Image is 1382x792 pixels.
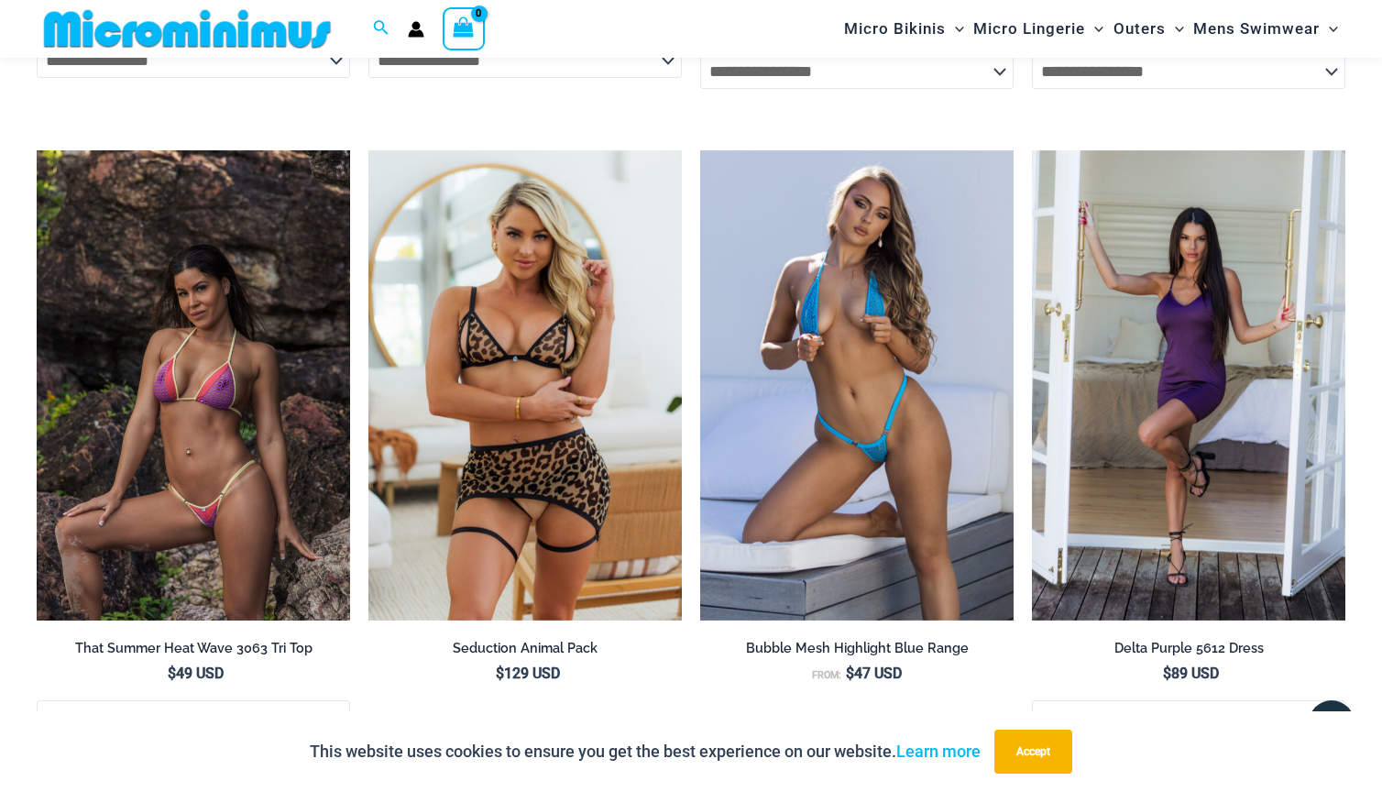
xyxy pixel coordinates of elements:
span: Menu Toggle [946,5,964,52]
img: Delta Purple 5612 Dress 01 [1032,150,1345,621]
button: Accept [994,730,1072,774]
span: Micro Lingerie [973,5,1085,52]
bdi: 49 USD [168,665,224,682]
span: Outers [1113,5,1166,52]
h2: That Summer Heat Wave 3063 Tri Top [37,640,350,657]
span: $ [1163,665,1171,682]
img: MM SHOP LOGO FLAT [37,8,338,49]
img: Bubble Mesh Highlight Blue 309 Tri Top 421 Micro 05 [700,150,1014,621]
span: $ [846,665,854,682]
span: From: [812,669,841,681]
a: Learn more [896,742,981,761]
h2: Seduction Animal Pack [368,640,682,657]
a: Seduction Animal Pack [368,640,682,664]
span: Mens Swimwear [1193,5,1320,52]
a: OutersMenu ToggleMenu Toggle [1109,5,1189,52]
a: Micro BikinisMenu ToggleMenu Toggle [839,5,969,52]
bdi: 129 USD [496,665,560,682]
a: Delta Purple 5612 Dress 01Delta Purple 5612 Dress 03Delta Purple 5612 Dress 03 [1032,150,1345,621]
bdi: 47 USD [846,665,902,682]
a: Bubble Mesh Highlight Blue 309 Tri Top 421 Micro 05Bubble Mesh Highlight Blue 309 Tri Top 421 Mic... [700,150,1014,621]
a: That Summer Heat Wave 3063 Tri Top [37,640,350,664]
a: Account icon link [408,21,424,38]
span: $ [168,665,176,682]
a: Micro LingerieMenu ToggleMenu Toggle [969,5,1108,52]
h2: Delta Purple 5612 Dress [1032,640,1345,657]
bdi: 89 USD [1163,665,1219,682]
nav: Site Navigation [837,3,1345,55]
a: That Summer Heat Wave 3063 Tri Top 01That Summer Heat Wave 3063 Tri Top 4303 Micro Bottom 02That ... [37,150,350,621]
a: Bubble Mesh Highlight Blue Range [700,640,1014,664]
span: Micro Bikinis [844,5,946,52]
p: This website uses cookies to ensure you get the best experience on our website. [310,738,981,765]
img: Seduction Animal 1034 Bra 6034 Thong 5019 Skirt 02 [368,150,682,621]
h2: Bubble Mesh Highlight Blue Range [700,640,1014,657]
img: That Summer Heat Wave 3063 Tri Top 4303 Micro Bottom 02 [37,150,350,621]
a: View Shopping Cart, empty [443,7,485,49]
a: Delta Purple 5612 Dress [1032,640,1345,664]
a: Mens SwimwearMenu ToggleMenu Toggle [1189,5,1343,52]
span: $ [496,665,504,682]
span: Menu Toggle [1085,5,1103,52]
span: Menu Toggle [1320,5,1338,52]
a: Seduction Animal 1034 Bra 6034 Thong 5019 Skirt 02Seduction Animal 1034 Bra 6034 Thong 5019 Skirt... [368,150,682,621]
span: Menu Toggle [1166,5,1184,52]
a: Search icon link [373,17,389,40]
